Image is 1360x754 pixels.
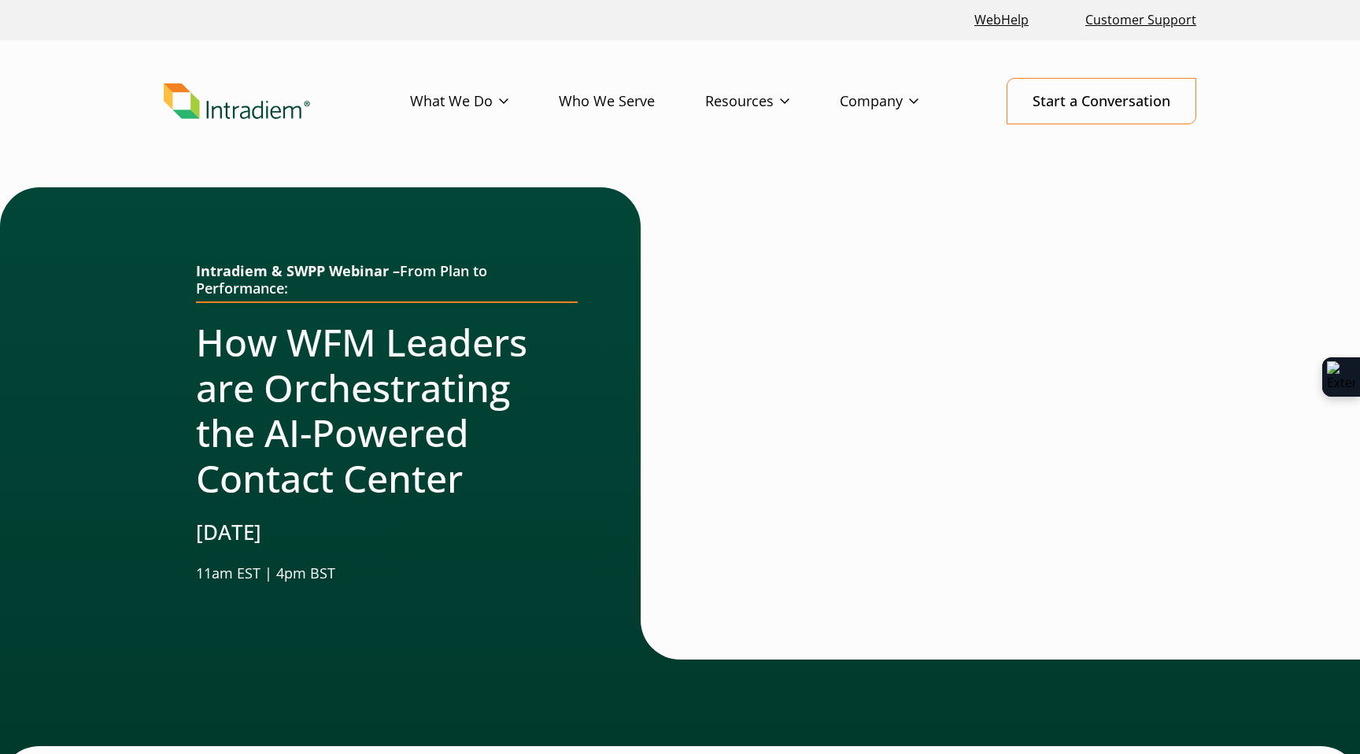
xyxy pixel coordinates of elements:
[705,79,840,124] a: Resources
[1007,78,1196,124] a: Start a Conversation
[196,263,578,303] h2: From Plan to Performance:
[1079,3,1203,37] a: Customer Support
[196,320,578,501] h2: How WFM Leaders are Orchestrating the AI-Powered Contact Center
[410,79,559,124] a: What We Do
[164,83,310,120] img: Intradiem
[196,564,578,584] p: 11am EST | 4pm BST
[840,79,969,124] a: Company
[196,520,578,545] h3: [DATE]
[968,3,1035,37] a: Link opens in a new window
[164,83,410,120] a: Link to homepage of Intradiem
[196,261,400,280] strong: Intradiem & SWPP Webinar –
[1327,361,1355,393] img: Extension Icon
[559,79,705,124] a: Who We Serve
